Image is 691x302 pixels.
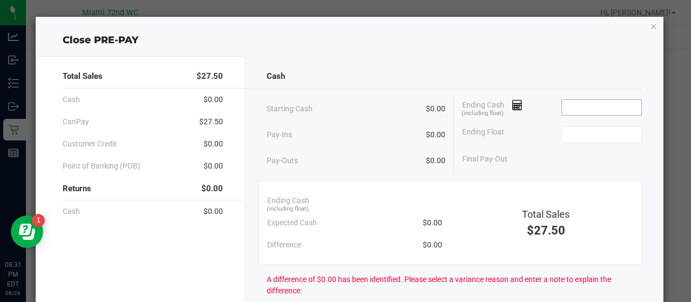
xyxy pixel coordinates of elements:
span: Final Pay-Out [462,153,507,165]
span: Expected Cash [267,217,317,229]
span: Ending Cash [267,195,309,206]
span: $0.00 [204,138,223,150]
span: $0.00 [426,129,445,140]
span: Customer Credit [63,138,117,150]
span: Difference [267,239,301,251]
span: Total Sales [63,70,103,83]
span: A difference of $0.00 has been identified. Please select a variance reason and enter a note to ex... [267,274,642,297]
span: Ending Float [462,126,504,143]
span: $0.00 [423,217,442,229]
span: Cash [63,206,80,217]
span: $0.00 [423,239,442,251]
span: (including float) [462,109,504,118]
span: $27.50 [197,70,223,83]
span: $0.00 [204,206,223,217]
span: (including float) [267,205,309,214]
span: Cash [63,94,80,105]
span: Pay-Outs [267,155,298,166]
span: $0.00 [201,183,223,195]
span: Starting Cash [267,103,313,115]
div: Returns [63,177,223,200]
span: $0.00 [426,103,445,115]
span: Cash [267,70,285,83]
iframe: Resource center unread badge [32,214,45,227]
span: $27.50 [527,224,565,237]
span: Point of Banking (POB) [63,160,140,172]
span: $0.00 [204,94,223,105]
div: Close PRE-PAY [36,33,664,48]
span: Total Sales [522,209,570,220]
iframe: Resource center [11,216,43,248]
span: $27.50 [199,116,223,127]
span: Ending Cash [462,99,523,116]
span: CanPay [63,116,89,127]
span: $0.00 [426,155,445,166]
span: $0.00 [204,160,223,172]
span: Pay-Ins [267,129,292,140]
